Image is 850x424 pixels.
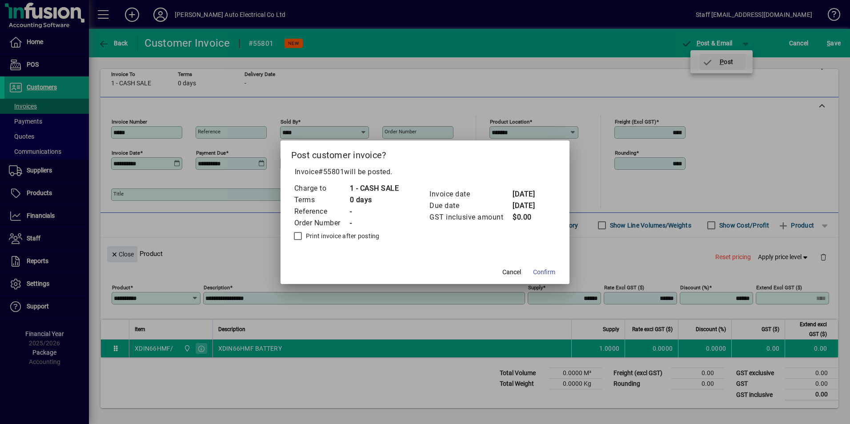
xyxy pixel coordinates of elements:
td: [DATE] [512,188,548,200]
td: 0 days [349,194,399,206]
label: Print invoice after posting [304,232,380,240]
button: Cancel [497,264,526,280]
h2: Post customer invoice? [281,140,570,166]
td: [DATE] [512,200,548,212]
td: GST inclusive amount [429,212,512,223]
span: Cancel [502,268,521,277]
td: - [349,217,399,229]
button: Confirm [529,264,559,280]
td: Order Number [294,217,349,229]
span: #55801 [318,168,344,176]
td: Invoice date [429,188,512,200]
td: Due date [429,200,512,212]
td: Terms [294,194,349,206]
p: Invoice will be posted . [291,167,559,177]
td: - [349,206,399,217]
td: $0.00 [512,212,548,223]
td: Charge to [294,183,349,194]
span: Confirm [533,268,555,277]
td: Reference [294,206,349,217]
td: 1 - CASH SALE [349,183,399,194]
